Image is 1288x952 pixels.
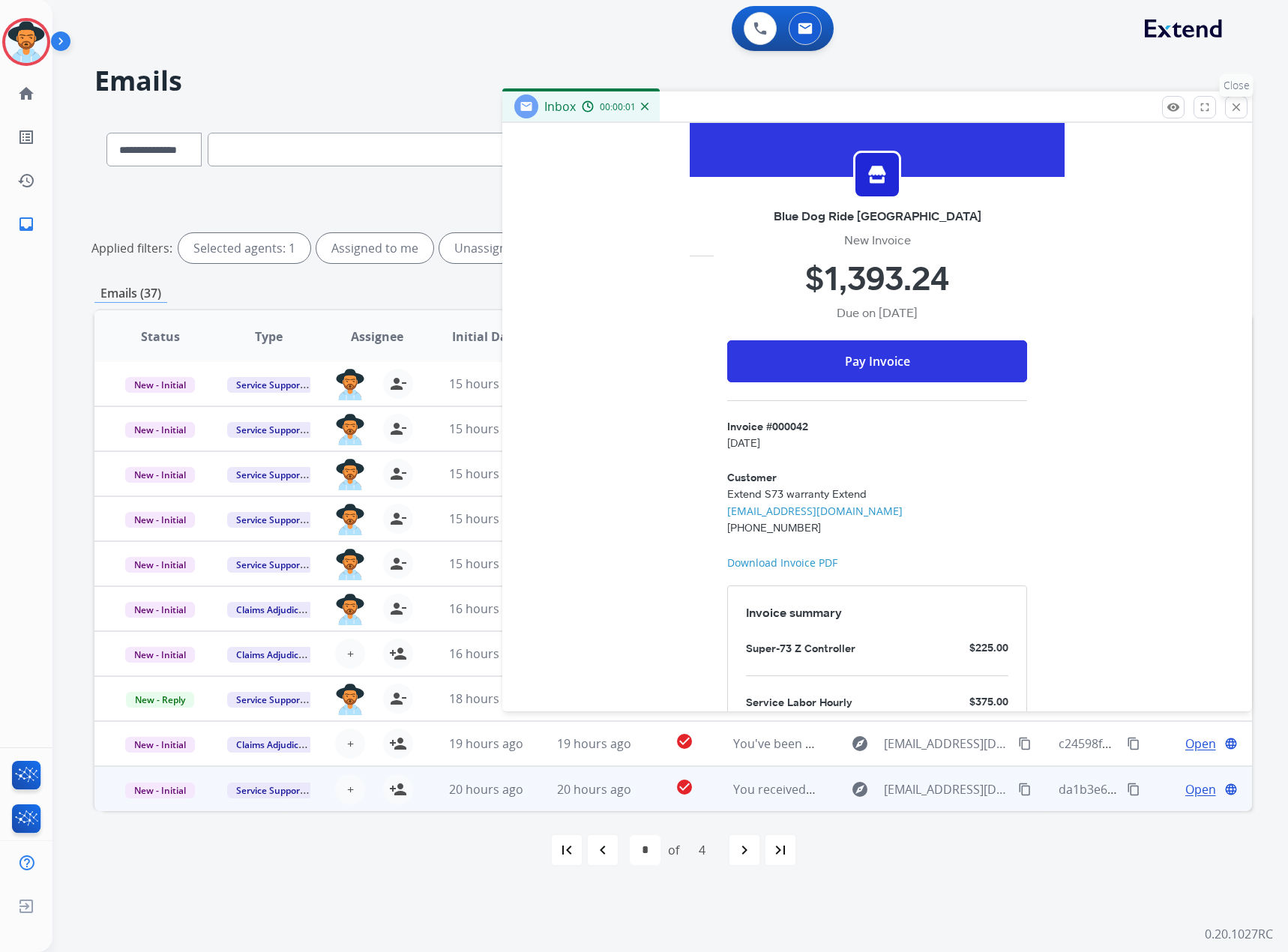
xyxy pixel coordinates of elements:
[227,512,313,528] span: Service Support
[1127,737,1140,750] mat-icon: content_copy
[126,692,194,708] span: New - Reply
[227,557,313,573] span: Service Support
[557,735,631,752] span: 19 hours ago
[1205,925,1273,943] p: 0.20.1027RC
[1185,780,1216,798] span: Open
[727,419,1027,436] td: Invoice #000042
[389,735,407,753] mat-icon: person_add
[884,735,1011,753] span: [EMAIL_ADDRESS][DOMAIN_NAME]
[771,841,789,859] mat-icon: last_page
[125,783,195,798] span: New - Initial
[449,421,523,437] span: 15 hours ago
[733,735,1198,752] span: You've been assigned a new service order: 4197ac41-0deb-4425-bf63-7e3e860fc5af
[335,684,365,715] img: agent-avatar
[1167,100,1180,114] mat-icon: remove_red_eye
[1230,100,1243,114] mat-icon: close
[335,369,365,400] img: agent-avatar
[1018,737,1032,750] mat-icon: content_copy
[675,778,693,796] mat-icon: check_circle
[1127,783,1140,796] mat-icon: content_copy
[227,602,330,618] span: Claims Adjudication
[347,735,354,753] span: +
[227,647,330,663] span: Claims Adjudication
[449,690,523,707] span: 18 hours ago
[746,698,852,708] b: Service Labor Hourly
[449,781,523,798] span: 20 hours ago
[557,781,631,798] span: 20 hours ago
[389,420,407,438] mat-icon: person_remove
[1185,735,1216,753] span: Open
[227,737,330,753] span: Claims Adjudication
[125,422,195,438] span: New - Initial
[94,284,167,303] p: Emails (37)
[389,645,407,663] mat-icon: person_add
[347,780,354,798] span: +
[727,555,837,570] a: Download Invoice PDF
[884,780,1011,798] span: [EMAIL_ADDRESS][DOMAIN_NAME]
[851,780,869,798] mat-icon: explore
[956,622,1008,657] td: $225.00
[94,66,1252,96] h2: Emails
[178,233,310,263] div: Selected agents: 1
[449,555,523,572] span: 15 hours ago
[853,151,901,199] img: Image
[851,735,869,753] mat-icon: explore
[1198,100,1212,114] mat-icon: fullscreen
[1220,74,1254,97] p: Close
[746,586,1008,622] td: Invoice summary
[17,85,35,103] mat-icon: home
[675,732,693,750] mat-icon: check_circle
[227,783,313,798] span: Service Support
[389,600,407,618] mat-icon: person_remove
[141,328,180,346] span: Status
[389,375,407,393] mat-icon: person_remove
[255,328,283,346] span: Type
[727,452,1027,486] td: Customer
[125,467,195,483] span: New - Initial
[17,215,35,233] mat-icon: inbox
[227,422,313,438] span: Service Support
[17,128,35,146] mat-icon: list_alt
[439,233,536,263] div: Unassigned
[733,781,943,798] span: You received a new invoice (#000042)
[389,510,407,528] mat-icon: person_remove
[727,232,1027,256] td: New Invoice
[1059,735,1283,752] span: c24598fb-22d7-4b78-80a2-3ee3ff7804e6
[125,647,195,663] span: New - Initial
[1225,96,1248,118] button: Close
[125,602,195,618] span: New - Initial
[335,594,365,625] img: agent-avatar
[452,328,520,346] span: Initial Date
[17,172,35,190] mat-icon: history
[335,459,365,490] img: agent-avatar
[727,436,1027,452] td: [DATE]
[125,512,195,528] span: New - Initial
[335,504,365,535] img: agent-avatar
[335,414,365,445] img: agent-avatar
[727,486,1027,503] td: Extend S73 warranty Extend
[449,510,523,527] span: 15 hours ago
[1224,783,1238,796] mat-icon: language
[956,676,1008,711] td: $375.00
[5,21,47,63] img: avatar
[125,557,195,573] span: New - Initial
[389,465,407,483] mat-icon: person_remove
[91,239,172,257] p: Applied filters:
[347,645,354,663] span: +
[1224,737,1238,750] mat-icon: language
[735,841,753,859] mat-icon: navigate_next
[449,735,523,752] span: 19 hours ago
[687,835,717,865] div: 4
[351,328,403,346] span: Assignee
[125,377,195,393] span: New - Initial
[544,98,576,115] span: Inbox
[449,466,523,482] span: 15 hours ago
[316,233,433,263] div: Assigned to me
[389,690,407,708] mat-icon: person_remove
[600,101,636,113] span: 00:00:01
[389,780,407,798] mat-icon: person_add
[727,504,903,518] a: [EMAIL_ADDRESS][DOMAIN_NAME]
[1018,783,1032,796] mat-icon: content_copy
[594,841,612,859] mat-icon: navigate_before
[125,737,195,753] span: New - Initial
